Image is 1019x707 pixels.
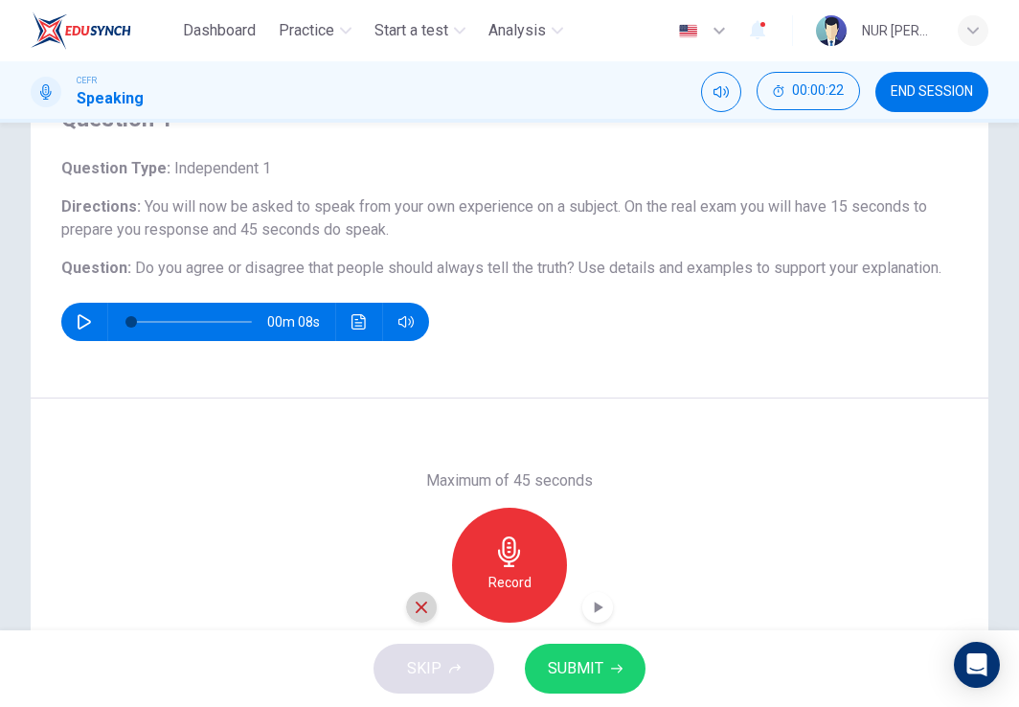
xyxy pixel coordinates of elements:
[374,19,448,42] span: Start a test
[891,84,973,100] span: END SESSION
[548,655,603,682] span: SUBMIT
[61,195,958,241] h6: Directions :
[488,571,532,594] h6: Record
[77,87,144,110] h1: Speaking
[183,19,256,42] span: Dashboard
[61,157,958,180] h6: Question Type :
[344,303,374,341] button: Click to see the audio transcription
[792,83,844,99] span: 00:00:22
[279,19,334,42] span: Practice
[862,19,935,42] div: NUR [PERSON_NAME]
[367,13,473,48] button: Start a test
[816,15,847,46] img: Profile picture
[701,72,741,112] div: Mute
[61,257,958,280] h6: Question :
[757,72,860,112] div: Hide
[267,303,335,341] span: 00m 08s
[61,197,927,239] span: You will now be asked to speak from your own experience on a subject. On the real exam you will h...
[525,644,645,694] button: SUBMIT
[452,508,567,623] button: Record
[135,259,575,277] span: Do you agree or disagree that people should always tell the truth?
[31,11,131,50] img: EduSynch logo
[676,24,700,38] img: en
[271,13,359,48] button: Practice
[175,13,263,48] button: Dashboard
[488,19,546,42] span: Analysis
[481,13,571,48] button: Analysis
[31,11,175,50] a: EduSynch logo
[578,259,941,277] span: Use details and examples to support your explanation.
[426,469,593,492] h6: Maximum of 45 seconds
[77,74,97,87] span: CEFR
[170,159,271,177] span: Independent 1
[954,642,1000,688] div: Open Intercom Messenger
[757,72,860,110] button: 00:00:22
[875,72,988,112] button: END SESSION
